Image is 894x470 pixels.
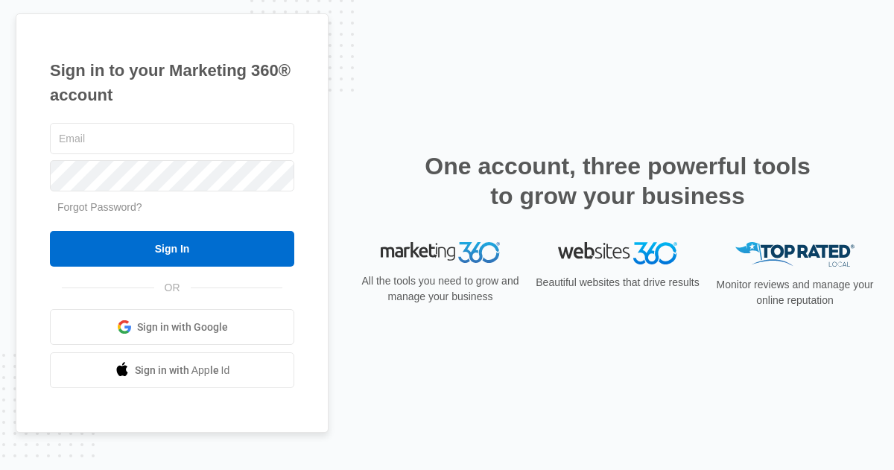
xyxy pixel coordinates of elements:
[50,123,294,154] input: Email
[534,275,701,290] p: Beautiful websites that drive results
[420,151,815,211] h2: One account, three powerful tools to grow your business
[137,320,228,335] span: Sign in with Google
[381,242,500,263] img: Marketing 360
[558,242,677,264] img: Websites 360
[711,277,878,308] p: Monitor reviews and manage your online reputation
[50,352,294,388] a: Sign in with Apple Id
[357,273,524,305] p: All the tools you need to grow and manage your business
[735,242,855,267] img: Top Rated Local
[50,309,294,345] a: Sign in with Google
[57,201,142,213] a: Forgot Password?
[50,58,294,107] h1: Sign in to your Marketing 360® account
[135,363,230,378] span: Sign in with Apple Id
[50,231,294,267] input: Sign In
[154,280,191,296] span: OR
